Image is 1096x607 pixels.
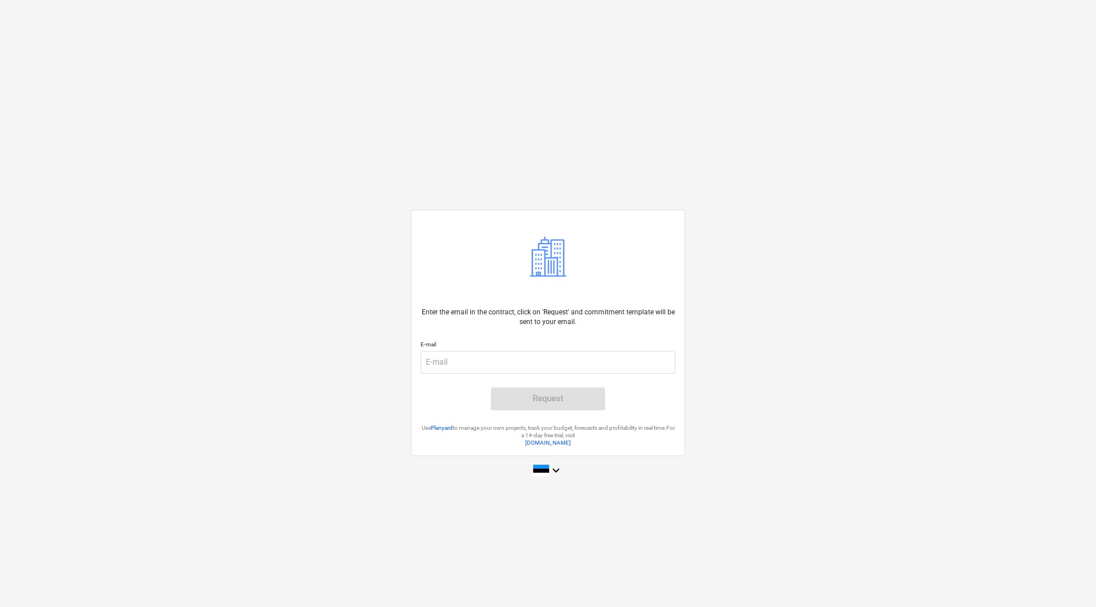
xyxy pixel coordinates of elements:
[431,425,453,431] a: Planyard
[421,351,675,374] input: E-mail
[549,464,563,477] i: keyboard_arrow_down
[421,308,675,327] p: Enter the email in the contract, click on 'Request' and commitment template will be sent to your ...
[421,341,675,350] p: E-mail
[421,424,675,440] p: Use to manage your own projects, track your budget, forecasts and profitability in real time. For...
[525,440,571,446] a: [DOMAIN_NAME]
